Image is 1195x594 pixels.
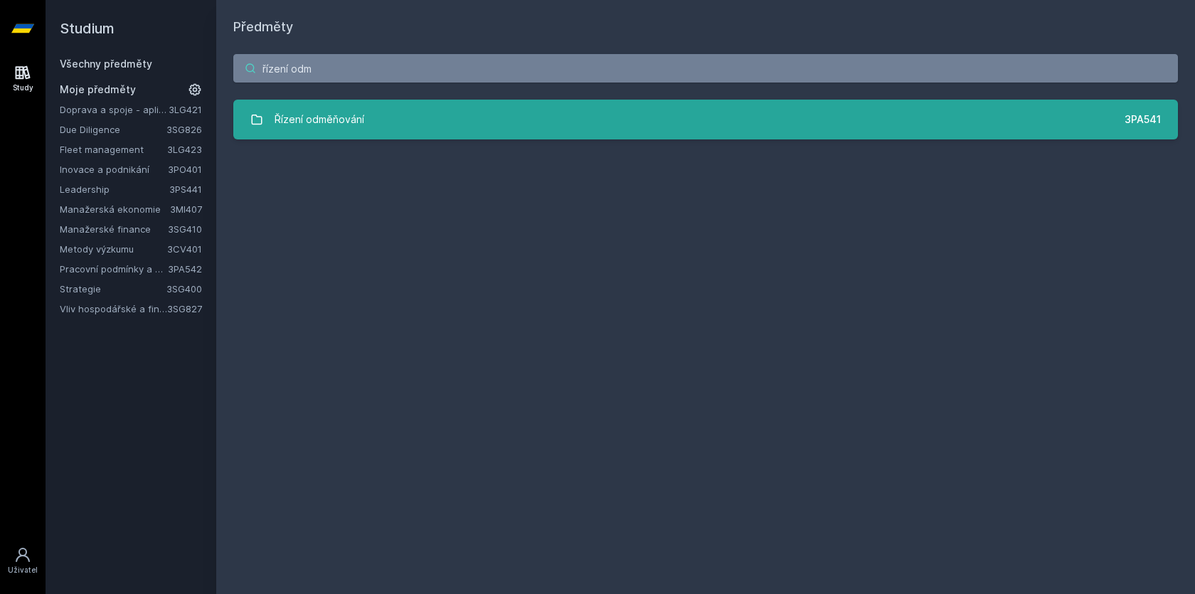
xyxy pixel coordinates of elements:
[1125,112,1161,127] div: 3PA541
[167,144,202,155] a: 3LG423
[170,203,202,215] a: 3MI407
[167,243,202,255] a: 3CV401
[60,162,168,176] a: Inovace a podnikání
[60,302,167,316] a: Vliv hospodářské a finanční kriminality na hodnotu a strategii firmy
[233,54,1178,83] input: Název nebo ident předmětu…
[60,222,168,236] a: Manažerské finance
[275,105,364,134] div: Řízení odměňování
[167,303,202,314] a: 3SG827
[166,283,202,295] a: 3SG400
[60,282,166,296] a: Strategie
[233,100,1178,139] a: Řízení odměňování 3PA541
[60,102,169,117] a: Doprava a spoje - aplikace
[233,17,1178,37] h1: Předměty
[169,104,202,115] a: 3LG421
[60,58,152,70] a: Všechny předměty
[60,142,167,157] a: Fleet management
[3,57,43,100] a: Study
[60,182,169,196] a: Leadership
[60,202,170,216] a: Manažerská ekonomie
[60,262,168,276] a: Pracovní podmínky a pracovní vztahy
[60,83,136,97] span: Moje předměty
[8,565,38,576] div: Uživatel
[60,242,167,256] a: Metody výzkumu
[60,122,166,137] a: Due Diligence
[13,83,33,93] div: Study
[3,539,43,583] a: Uživatel
[168,223,202,235] a: 3SG410
[168,164,202,175] a: 3PO401
[169,184,202,195] a: 3PS441
[166,124,202,135] a: 3SG826
[168,263,202,275] a: 3PA542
